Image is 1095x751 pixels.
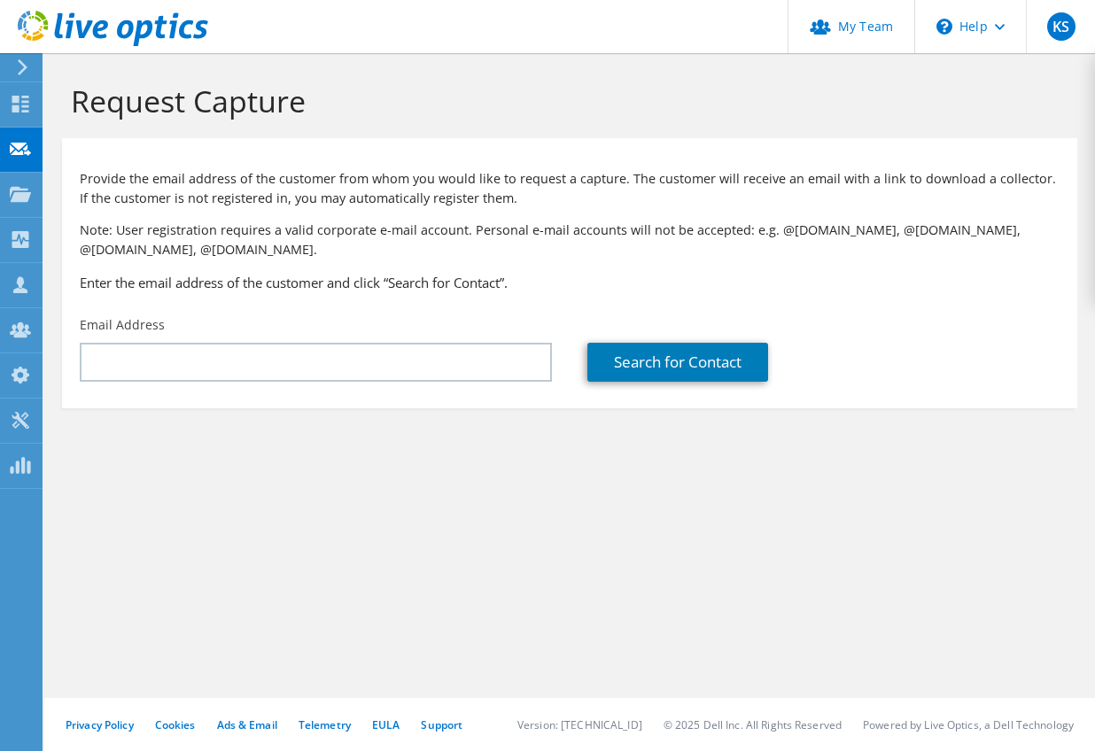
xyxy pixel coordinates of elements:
span: KS [1047,12,1076,41]
li: © 2025 Dell Inc. All Rights Reserved [664,717,842,732]
p: Provide the email address of the customer from whom you would like to request a capture. The cust... [80,169,1060,208]
svg: \n [936,19,952,35]
a: Cookies [155,717,196,732]
a: Search for Contact [587,343,768,382]
h3: Enter the email address of the customer and click “Search for Contact”. [80,273,1060,292]
a: Support [421,717,462,732]
label: Email Address [80,316,165,334]
a: Telemetry [299,717,351,732]
h1: Request Capture [71,82,1060,120]
a: Ads & Email [217,717,277,732]
li: Powered by Live Optics, a Dell Technology [863,717,1074,732]
a: Privacy Policy [66,717,134,732]
li: Version: [TECHNICAL_ID] [517,717,642,732]
a: EULA [372,717,400,732]
p: Note: User registration requires a valid corporate e-mail account. Personal e-mail accounts will ... [80,221,1060,259]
